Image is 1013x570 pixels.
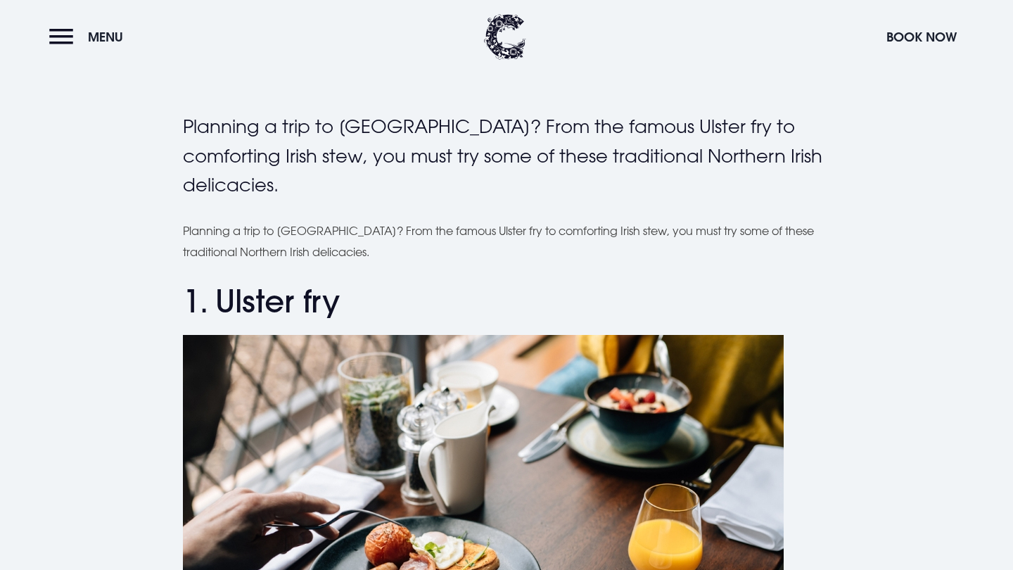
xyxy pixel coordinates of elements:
button: Menu [49,22,130,52]
h2: 1. Ulster fry [183,283,830,320]
p: Planning a trip to [GEOGRAPHIC_DATA]? From the famous Ulster fry to comforting Irish stew, you mu... [183,220,830,263]
p: Planning a trip to [GEOGRAPHIC_DATA]? From the famous Ulster fry to comforting Irish stew, you mu... [183,112,830,200]
img: Clandeboye Lodge [484,14,526,60]
button: Book Now [879,22,964,52]
span: Menu [88,29,123,45]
